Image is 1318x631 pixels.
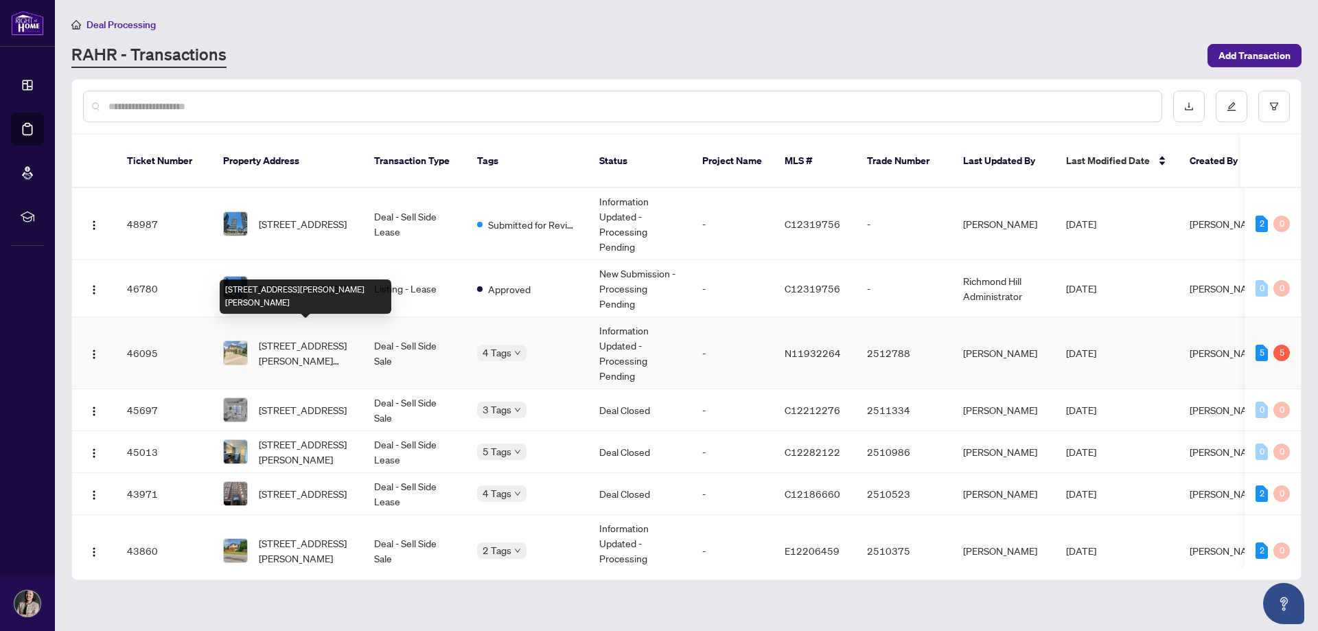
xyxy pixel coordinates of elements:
img: Logo [89,448,100,459]
img: thumbnail-img [224,341,247,365]
span: Submitted for Review [488,217,577,232]
button: Open asap [1263,583,1304,624]
th: MLS # [774,135,856,188]
td: 45013 [116,431,212,473]
span: [DATE] [1066,487,1096,500]
img: thumbnail-img [224,212,247,236]
td: [PERSON_NAME] [952,317,1055,389]
td: Deal - Sell Side Sale [363,515,466,587]
div: 5 [1256,345,1268,361]
span: [DATE] [1066,218,1096,230]
span: C12212276 [785,404,840,416]
img: Logo [89,284,100,295]
span: Approved [488,282,531,297]
span: Deal Processing [86,19,156,31]
img: thumbnail-img [224,277,247,300]
button: Logo [83,213,105,235]
span: 2 Tags [483,542,511,558]
span: [DATE] [1066,446,1096,458]
th: Project Name [691,135,774,188]
td: Information Updated - Processing Pending [588,188,691,260]
td: 2511334 [856,389,952,431]
span: [STREET_ADDRESS] [259,216,347,231]
span: [DATE] [1066,347,1096,359]
img: Logo [89,490,100,501]
span: [PERSON_NAME] [1190,404,1264,416]
div: 2 [1256,216,1268,232]
td: Deal Closed [588,389,691,431]
div: 0 [1273,444,1290,460]
td: 2510375 [856,515,952,587]
td: 45697 [116,389,212,431]
td: - [691,260,774,317]
span: down [514,349,521,356]
td: - [691,473,774,515]
div: 2 [1256,485,1268,502]
td: 43860 [116,515,212,587]
td: [PERSON_NAME] [952,389,1055,431]
span: 5 Tags [483,444,511,459]
div: 0 [1256,444,1268,460]
img: Logo [89,349,100,360]
div: 0 [1256,402,1268,418]
span: [STREET_ADDRESS] [259,402,347,417]
button: Logo [83,540,105,562]
td: - [691,389,774,431]
span: C12319756 [785,282,840,295]
div: 0 [1256,280,1268,297]
th: Created By [1179,135,1261,188]
th: Last Updated By [952,135,1055,188]
td: 2512788 [856,317,952,389]
td: [PERSON_NAME] [952,515,1055,587]
td: Deal - Sell Side Lease [363,473,466,515]
td: - [691,515,774,587]
span: [PERSON_NAME] [1190,347,1264,359]
button: Logo [83,483,105,505]
td: Deal - Sell Side Sale [363,389,466,431]
img: thumbnail-img [224,539,247,562]
div: 0 [1273,542,1290,559]
td: - [856,260,952,317]
td: New Submission - Processing Pending [588,260,691,317]
td: - [856,188,952,260]
button: edit [1216,91,1247,122]
img: thumbnail-img [224,398,247,422]
td: 46780 [116,260,212,317]
img: Logo [89,220,100,231]
td: Deal - Sell Side Lease [363,188,466,260]
span: [DATE] [1066,544,1096,557]
td: Deal - Sell Side Lease [363,431,466,473]
span: [PERSON_NAME] [1190,544,1264,557]
td: Deal Closed [588,431,691,473]
span: C12186660 [785,487,840,500]
a: RAHR - Transactions [71,43,227,68]
span: [PERSON_NAME] [1190,218,1264,230]
span: [DATE] [1066,404,1096,416]
button: Add Transaction [1207,44,1302,67]
td: - [691,431,774,473]
span: 4 Tags [483,345,511,360]
td: Deal - Sell Side Sale [363,317,466,389]
img: thumbnail-img [224,482,247,505]
td: Information Updated - Processing Pending [588,515,691,587]
span: E12206459 [785,544,840,557]
span: [STREET_ADDRESS][PERSON_NAME] [259,437,352,467]
span: [STREET_ADDRESS][PERSON_NAME] [259,536,352,566]
th: Tags [466,135,588,188]
span: down [514,448,521,455]
button: Logo [83,441,105,463]
span: down [514,490,521,497]
span: down [514,406,521,413]
img: logo [11,10,44,36]
span: Last Modified Date [1066,153,1150,168]
td: 43971 [116,473,212,515]
td: [PERSON_NAME] [952,473,1055,515]
button: Logo [83,399,105,421]
img: Profile Icon [14,590,41,617]
td: 48987 [116,188,212,260]
span: C12282122 [785,446,840,458]
span: Add Transaction [1218,45,1291,67]
td: 2510986 [856,431,952,473]
span: [STREET_ADDRESS] [259,486,347,501]
button: Logo [83,277,105,299]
